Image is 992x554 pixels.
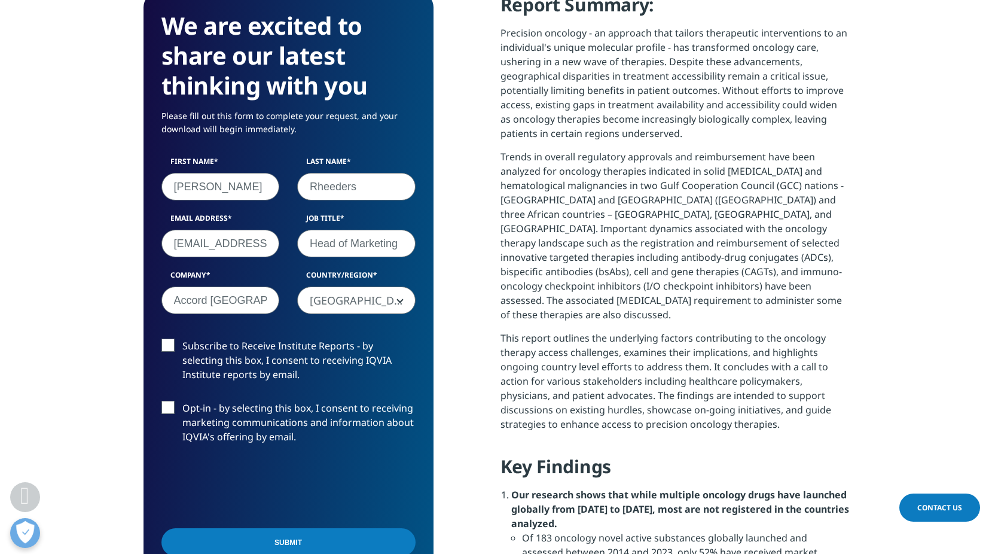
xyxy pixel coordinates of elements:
[161,11,416,101] h3: We are excited to share our latest thinking with you
[297,270,416,287] label: Country/Region
[500,331,849,440] p: This report outlines the underlying factors contributing to the oncology therapy access challenge...
[10,518,40,548] button: Open Preferences
[297,287,416,314] span: South Africa
[500,150,849,331] p: Trends in overall regulatory approvals and reimbursement have been analyzed for oncology therapie...
[899,494,980,522] a: Contact Us
[161,339,416,388] label: Subscribe to Receive Institute Reports - by selecting this box, I consent to receiving IQVIA Inst...
[500,26,849,150] p: Precision oncology - an approach that tailors therapeutic interventions to an individual's unique...
[297,213,416,230] label: Job Title
[161,463,343,510] iframe: reCAPTCHA
[917,503,962,513] span: Contact Us
[161,156,280,173] label: First Name
[161,109,416,145] p: Please fill out this form to complete your request, and your download will begin immediately.
[511,488,849,530] strong: Our research shows that while multiple oncology drugs have launched globally from [DATE] to [DATE...
[297,156,416,173] label: Last Name
[161,213,280,230] label: Email Address
[161,401,416,450] label: Opt-in - by selecting this box, I consent to receiving marketing communications and information a...
[161,270,280,287] label: Company
[500,455,849,488] h4: Key Findings
[298,287,415,315] span: South Africa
